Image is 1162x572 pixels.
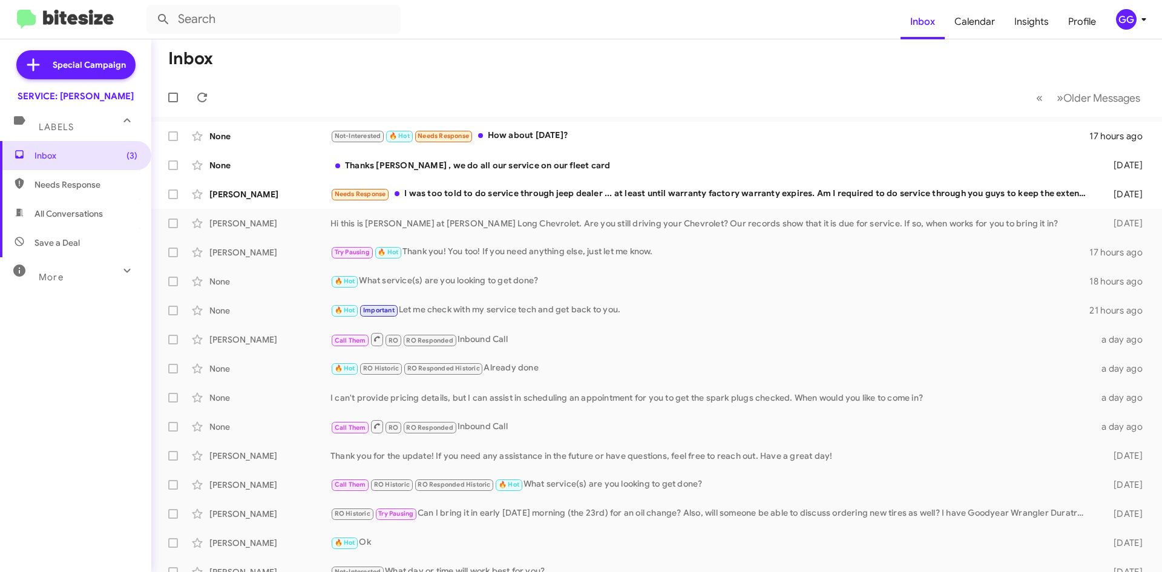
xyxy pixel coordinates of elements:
[330,332,1094,347] div: Inbound Call
[1089,304,1152,317] div: 21 hours ago
[418,481,490,488] span: RO Responded Historic
[1029,85,1147,110] nav: Page navigation example
[34,150,137,162] span: Inbox
[330,159,1094,171] div: Thanks [PERSON_NAME] , we do all our service on our fleet card
[34,237,80,249] span: Save a Deal
[1036,90,1043,105] span: «
[34,179,137,191] span: Needs Response
[34,208,103,220] span: All Conversations
[1094,363,1152,375] div: a day ago
[389,132,410,140] span: 🔥 Hot
[1057,90,1063,105] span: »
[335,364,355,372] span: 🔥 Hot
[335,132,381,140] span: Not-Interested
[335,539,355,547] span: 🔥 Hot
[1089,246,1152,258] div: 17 hours ago
[330,187,1094,201] div: I was too told to do service through jeep dealer ... at least until warranty factory warranty exp...
[330,217,1094,229] div: Hi this is [PERSON_NAME] at [PERSON_NAME] Long Chevrolet. Are you still driving your Chevrolet? O...
[330,419,1094,434] div: Inbound Call
[335,337,366,344] span: Call Them
[330,361,1094,375] div: Already done
[1094,217,1152,229] div: [DATE]
[53,59,126,71] span: Special Campaign
[1005,4,1059,39] a: Insights
[1094,421,1152,433] div: a day ago
[209,537,330,549] div: [PERSON_NAME]
[209,392,330,404] div: None
[1063,91,1140,105] span: Older Messages
[209,450,330,462] div: [PERSON_NAME]
[209,508,330,520] div: [PERSON_NAME]
[1049,85,1147,110] button: Next
[1094,508,1152,520] div: [DATE]
[209,363,330,375] div: None
[146,5,401,34] input: Search
[209,304,330,317] div: None
[126,150,137,162] span: (3)
[335,481,366,488] span: Call Them
[499,481,519,488] span: 🔥 Hot
[335,277,355,285] span: 🔥 Hot
[168,49,213,68] h1: Inbox
[335,306,355,314] span: 🔥 Hot
[1089,130,1152,142] div: 17 hours ago
[407,364,480,372] span: RO Responded Historic
[335,190,386,198] span: Needs Response
[363,364,399,372] span: RO Historic
[330,450,1094,462] div: Thank you for the update! If you need any assistance in the future or have questions, feel free t...
[1094,392,1152,404] div: a day ago
[330,392,1094,404] div: I can't provide pricing details, but I can assist in scheduling an appointment for you to get the...
[16,50,136,79] a: Special Campaign
[209,217,330,229] div: [PERSON_NAME]
[209,479,330,491] div: [PERSON_NAME]
[1094,450,1152,462] div: [DATE]
[330,245,1089,259] div: Thank you! You too! If you need anything else, just let me know.
[1089,275,1152,288] div: 18 hours ago
[335,510,370,518] span: RO Historic
[374,481,410,488] span: RO Historic
[330,507,1094,521] div: Can I bring it in early [DATE] morning (the 23rd) for an oil change? Also, will someone be able t...
[209,130,330,142] div: None
[378,248,398,256] span: 🔥 Hot
[330,303,1089,317] div: Let me check with my service tech and get back to you.
[39,122,74,133] span: Labels
[389,424,398,432] span: RO
[330,129,1089,143] div: How about [DATE]?
[1094,334,1152,346] div: a day ago
[330,478,1094,491] div: What service(s) are you looking to get done?
[1094,159,1152,171] div: [DATE]
[39,272,64,283] span: More
[209,275,330,288] div: None
[1094,188,1152,200] div: [DATE]
[418,132,469,140] span: Needs Response
[1106,9,1149,30] button: GG
[1029,85,1050,110] button: Previous
[945,4,1005,39] a: Calendar
[1059,4,1106,39] a: Profile
[209,421,330,433] div: None
[901,4,945,39] a: Inbox
[330,274,1089,288] div: What service(s) are you looking to get done?
[335,248,370,256] span: Try Pausing
[209,246,330,258] div: [PERSON_NAME]
[378,510,413,518] span: Try Pausing
[209,159,330,171] div: None
[335,424,366,432] span: Call Them
[209,188,330,200] div: [PERSON_NAME]
[1094,479,1152,491] div: [DATE]
[389,337,398,344] span: RO
[1094,537,1152,549] div: [DATE]
[209,334,330,346] div: [PERSON_NAME]
[406,424,453,432] span: RO Responded
[1116,9,1137,30] div: GG
[363,306,395,314] span: Important
[406,337,453,344] span: RO Responded
[330,536,1094,550] div: Ok
[18,90,134,102] div: SERVICE: [PERSON_NAME]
